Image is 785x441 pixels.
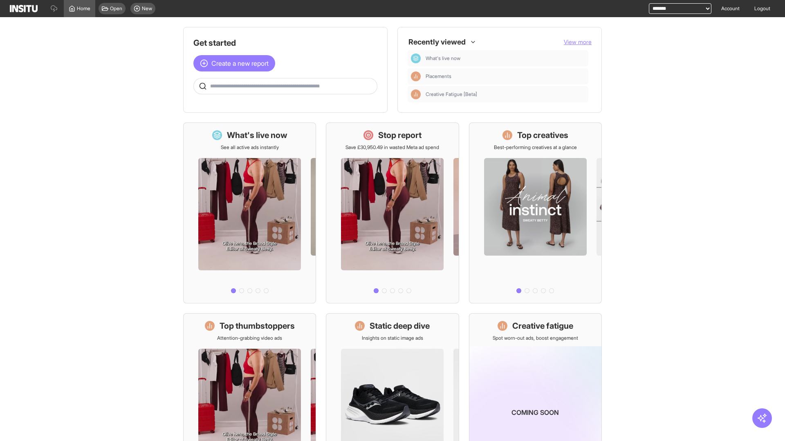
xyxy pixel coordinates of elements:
[426,73,451,80] span: Placements
[494,144,577,151] p: Best-performing creatives at a glance
[426,73,585,80] span: Placements
[10,5,38,12] img: Logo
[426,55,585,62] span: What's live now
[426,91,477,98] span: Creative Fatigue [Beta]
[370,320,430,332] h1: Static deep dive
[469,122,602,303] a: Top creativesBest-performing creatives at a glance
[362,335,423,341] p: Insights on static image ads
[345,144,439,151] p: Save £30,950.49 in wasted Meta ad spend
[426,55,460,62] span: What's live now
[564,38,592,46] button: View more
[220,320,295,332] h1: Top thumbstoppers
[326,122,459,303] a: Stop reportSave £30,950.49 in wasted Meta ad spend
[142,5,152,12] span: New
[217,335,282,341] p: Attention-grabbing video ads
[193,55,275,71] button: Create a new report
[227,129,287,141] h1: What's live now
[564,38,592,45] span: View more
[426,91,585,98] span: Creative Fatigue [Beta]
[211,58,269,68] span: Create a new report
[221,144,279,151] p: See all active ads instantly
[77,5,90,12] span: Home
[411,53,421,63] div: Dashboard
[378,129,422,141] h1: Stop report
[183,122,316,303] a: What's live nowSee all active ads instantly
[411,89,421,99] div: Insights
[110,5,122,12] span: Open
[517,129,568,141] h1: Top creatives
[411,71,421,81] div: Insights
[193,37,377,49] h1: Get started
